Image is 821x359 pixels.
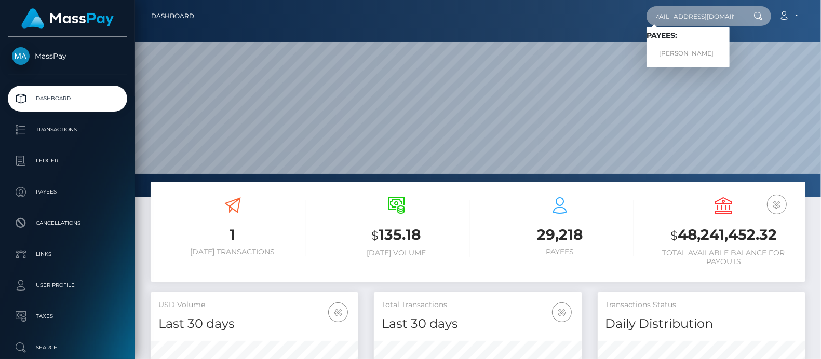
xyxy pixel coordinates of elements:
p: Transactions [12,122,123,137]
h4: Last 30 days [158,315,351,333]
h4: Last 30 days [382,315,574,333]
p: Taxes [12,309,123,324]
p: Cancellations [12,215,123,231]
input: Search... [647,6,744,26]
p: Search [12,340,123,355]
h3: 135.18 [322,225,470,246]
a: Taxes [8,303,127,329]
a: Ledger [8,148,127,174]
img: MassPay [12,47,30,65]
small: $ [670,228,678,243]
a: [PERSON_NAME] [647,44,730,63]
p: Payees [12,184,123,200]
h6: [DATE] Transactions [158,247,306,256]
p: Links [12,246,123,262]
a: User Profile [8,272,127,298]
a: Dashboard [8,86,127,112]
h3: 48,241,452.32 [650,225,798,246]
h6: Payees: [647,31,730,40]
a: Payees [8,179,127,205]
h4: Daily Distribution [605,315,798,333]
p: User Profile [12,278,123,293]
span: MassPay [8,51,127,61]
h6: Payees [486,247,634,256]
h6: [DATE] Volume [322,248,470,257]
h5: Total Transactions [382,300,574,310]
h6: Total Available Balance for Payouts [650,248,798,266]
h3: 29,218 [486,225,634,245]
a: Transactions [8,117,127,143]
h5: USD Volume [158,300,351,310]
p: Dashboard [12,91,123,106]
a: Cancellations [8,210,127,236]
a: Links [8,241,127,267]
small: $ [371,228,379,243]
img: MassPay Logo [21,8,114,29]
a: Dashboard [151,5,194,27]
p: Ledger [12,153,123,169]
h5: Transactions Status [605,300,798,310]
h3: 1 [158,225,306,245]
